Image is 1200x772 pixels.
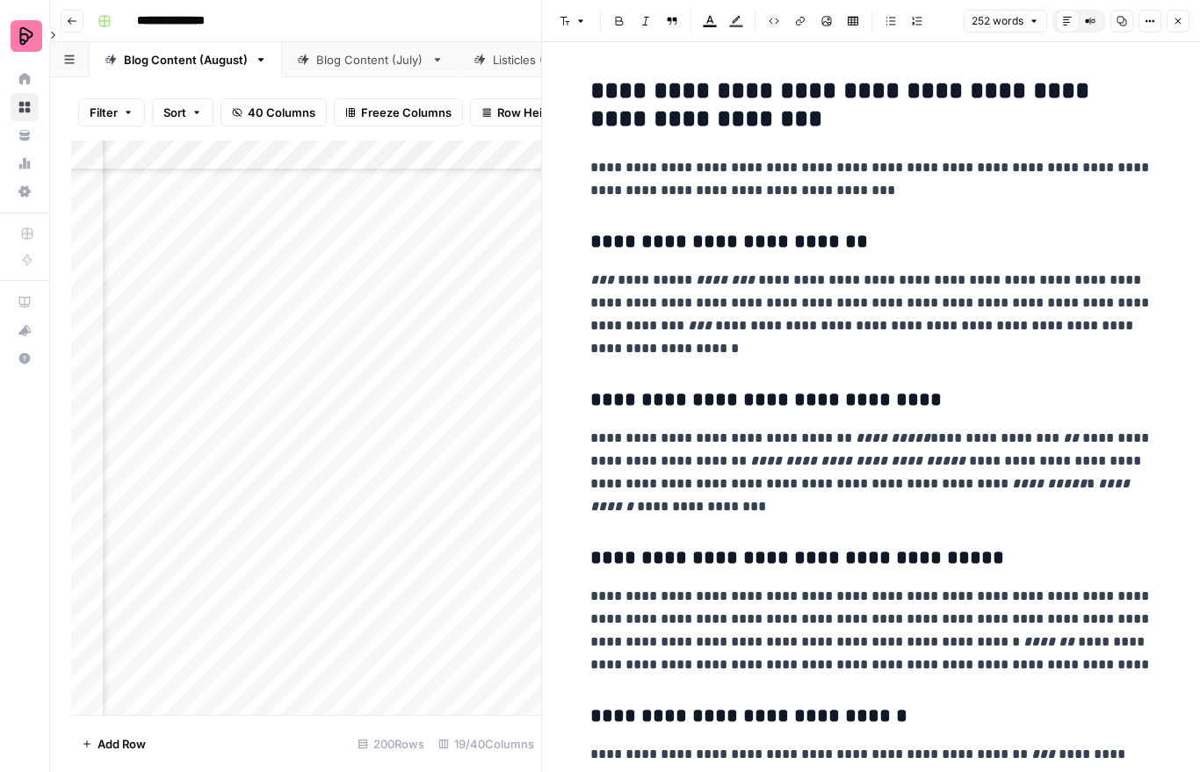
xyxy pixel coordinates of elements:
[11,344,39,372] button: Help + Support
[11,149,39,177] a: Usage
[220,98,327,126] button: 40 Columns
[11,316,39,344] button: What's new?
[90,42,282,77] a: Blog Content (August)
[334,98,463,126] button: Freeze Columns
[361,104,452,121] span: Freeze Columns
[71,730,156,758] button: Add Row
[11,20,42,52] img: Preply Logo
[11,121,39,149] a: Your Data
[124,51,248,69] div: Blog Content (August)
[282,42,459,77] a: Blog Content (July)
[459,42,655,77] a: Listicles (August) - WIP
[163,104,186,121] span: Sort
[351,730,431,758] div: 200 Rows
[11,317,38,343] div: What's new?
[11,93,39,121] a: Browse
[316,51,424,69] div: Blog Content (July)
[972,13,1023,29] span: 252 words
[431,730,541,758] div: 19/40 Columns
[90,104,118,121] span: Filter
[497,104,560,121] span: Row Height
[493,51,621,69] div: Listicles (August) - WIP
[11,65,39,93] a: Home
[98,735,146,753] span: Add Row
[11,288,39,316] a: AirOps Academy
[78,98,145,126] button: Filter
[248,104,315,121] span: 40 Columns
[11,177,39,206] a: Settings
[11,14,39,58] button: Workspace: Preply
[152,98,213,126] button: Sort
[470,98,572,126] button: Row Height
[964,10,1047,32] button: 252 words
